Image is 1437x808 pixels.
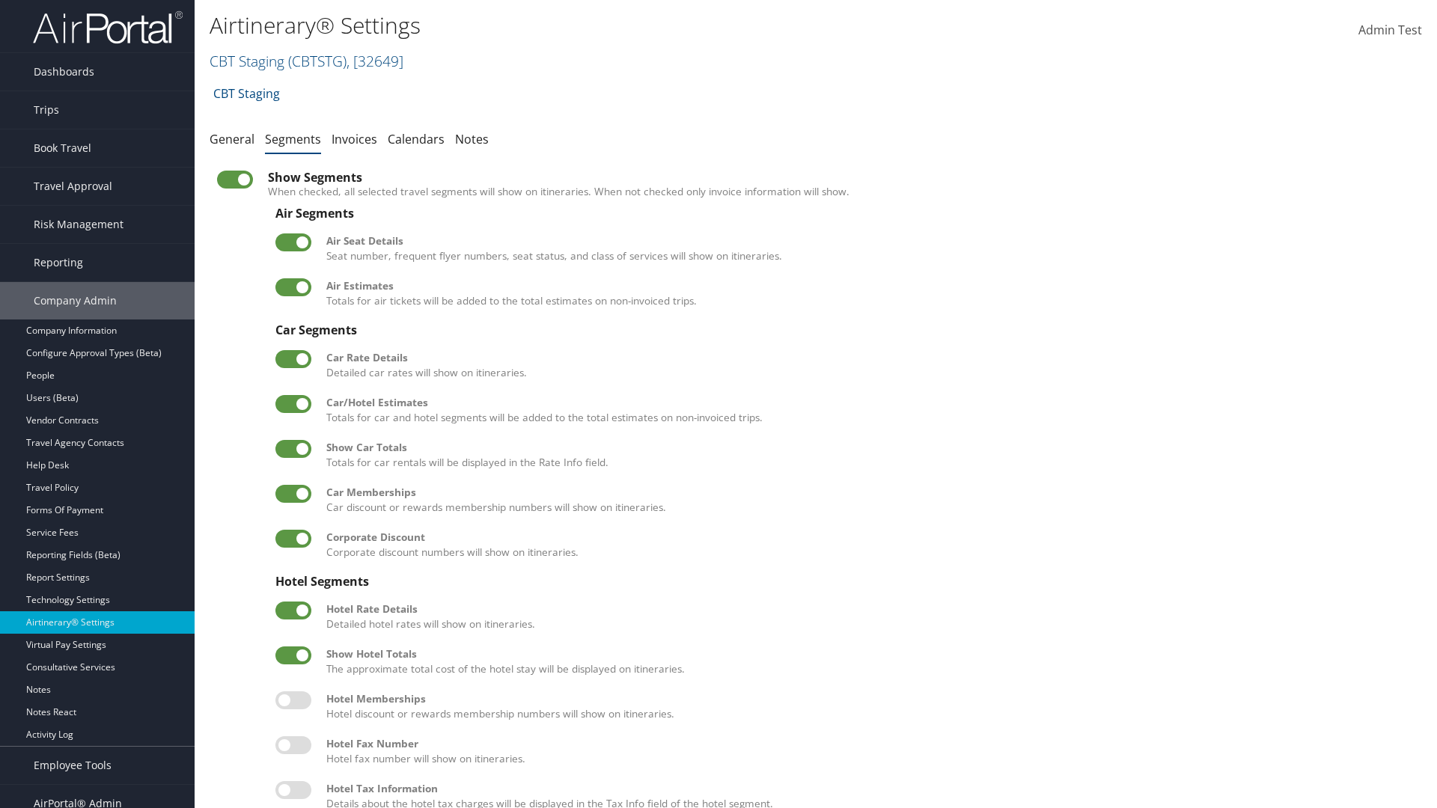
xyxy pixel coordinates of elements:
[210,10,1018,41] h1: Airtinerary® Settings
[268,184,1415,199] label: When checked, all selected travel segments will show on itineraries. When not checked only invoic...
[34,129,91,167] span: Book Travel
[326,233,1407,264] label: Seat number, frequent flyer numbers, seat status, and class of services will show on itineraries.
[326,646,1407,677] label: The approximate total cost of the hotel stay will be displayed on itineraries.
[326,736,1407,751] div: Hotel Fax Number
[1358,22,1422,38] span: Admin Test
[275,575,1407,588] div: Hotel Segments
[326,233,1407,248] div: Air Seat Details
[34,91,59,129] span: Trips
[288,51,347,71] span: ( CBTSTG )
[326,602,1407,616] div: Hotel Rate Details
[213,79,280,108] a: CBT Staging
[34,282,117,319] span: Company Admin
[388,131,445,147] a: Calendars
[210,51,403,71] a: CBT Staging
[326,691,1407,722] label: Hotel discount or rewards membership numbers will show on itineraries.
[326,485,1407,500] div: Car Memberships
[34,168,112,205] span: Travel Approval
[34,53,94,91] span: Dashboards
[326,278,1407,309] label: Totals for air tickets will be added to the total estimates on non-invoiced trips.
[1358,7,1422,54] a: Admin Test
[326,485,1407,515] label: Car discount or rewards membership numbers will show on itineraries.
[326,530,1407,545] div: Corporate Discount
[326,395,1407,410] div: Car/Hotel Estimates
[275,323,1407,337] div: Car Segments
[332,131,377,147] a: Invoices
[326,350,1407,381] label: Detailed car rates will show on itineraries.
[326,602,1407,632] label: Detailed hotel rates will show on itineraries.
[326,781,1407,796] div: Hotel Tax Information
[326,736,1407,767] label: Hotel fax number will show on itineraries.
[326,530,1407,560] label: Corporate discount numbers will show on itineraries.
[34,747,112,784] span: Employee Tools
[326,440,1407,471] label: Totals for car rentals will be displayed in the Rate Info field.
[34,206,123,243] span: Risk Management
[275,206,1407,220] div: Air Segments
[34,244,83,281] span: Reporting
[268,171,1415,184] div: Show Segments
[210,131,254,147] a: General
[326,646,1407,661] div: Show Hotel Totals
[33,10,183,45] img: airportal-logo.png
[455,131,489,147] a: Notes
[326,440,1407,455] div: Show Car Totals
[347,51,403,71] span: , [ 32649 ]
[326,691,1407,706] div: Hotel Memberships
[326,278,1407,293] div: Air Estimates
[265,131,321,147] a: Segments
[326,395,1407,426] label: Totals for car and hotel segments will be added to the total estimates on non-invoiced trips.
[326,350,1407,365] div: Car Rate Details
